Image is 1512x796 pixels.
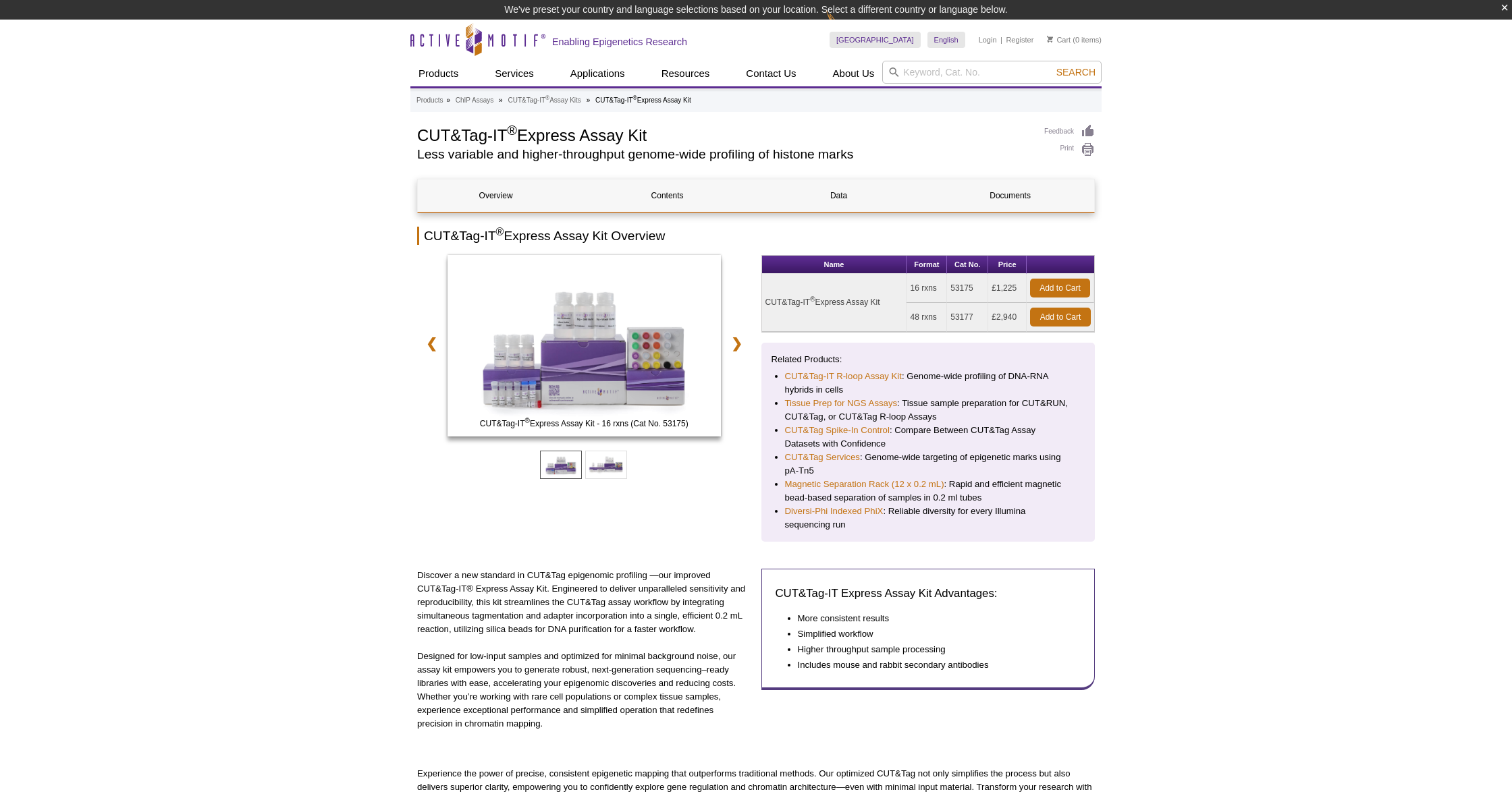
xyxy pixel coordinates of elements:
a: Register [1006,35,1033,45]
a: ❮ [417,328,446,359]
a: Login [979,35,997,45]
a: Print [1044,142,1095,157]
a: Diversi-Phi Indexed PhiX [785,505,884,518]
button: Search [1052,66,1100,78]
li: » [446,96,450,104]
li: : Reliable diversity for every Illumina sequencing run [785,505,1072,532]
a: [GEOGRAPHIC_DATA] [830,32,921,48]
a: CUT&Tag-IT Express Assay Kit - 16 rxns [448,255,721,441]
a: ChIP Assays [456,94,494,107]
a: English [927,32,965,48]
a: Products [410,61,466,86]
th: Format [907,256,947,274]
img: CUT&Tag-IT Express Assay Kit - 16 rxns [448,255,721,437]
sup: ® [507,123,517,138]
img: Your Cart [1047,36,1053,42]
li: Includes mouse and rabbit secondary antibodies [798,658,1068,672]
li: | [1000,32,1002,48]
a: CUT&Tag Spike-In Control [785,424,890,437]
a: CUT&Tag-IT®Assay Kits [508,94,580,107]
a: CUT&Tag Services [785,451,860,464]
input: Keyword, Cat. No. [882,61,1102,84]
a: Contact Us [738,61,804,86]
li: More consistent results [798,612,1068,625]
li: (0 items) [1047,32,1102,48]
a: About Us [825,61,883,86]
h2: Enabling Epigenetics Research [552,36,687,48]
a: Services [487,61,542,86]
a: Add to Cart [1030,279,1090,297]
td: £2,940 [988,303,1027,332]
img: Change Here [826,10,862,42]
a: Documents [932,179,1088,212]
th: Cat No. [947,256,988,274]
a: Feedback [1044,124,1095,139]
td: 16 rxns [907,274,947,303]
td: 48 rxns [907,303,947,332]
a: Add to Cart [1030,308,1091,326]
th: Name [762,256,907,274]
a: CUT&Tag-IT R-loop Assay Kit [785,370,902,383]
p: Related Products: [772,353,1085,366]
sup: ® [545,94,549,101]
li: : Tissue sample preparation for CUT&RUN, CUT&Tag, or CUT&Tag R-loop Assays [785,397,1072,424]
span: CUT&Tag-IT Express Assay Kit - 16 rxns (Cat No. 53175) [450,417,718,430]
li: Higher throughput sample processing [798,643,1068,656]
li: » [499,96,503,104]
a: Applications [562,61,633,86]
a: Tissue Prep for NGS Assays [785,397,898,410]
a: Products [416,94,443,107]
td: CUT&Tag-IT Express Assay Kit [762,274,907,332]
li: : Genome-wide targeting of epigenetic marks using pA-Tn5 [785,451,1072,478]
a: Magnetic Separation Rack (12 x 0.2 mL) [785,478,944,491]
a: ❯ [722,328,751,359]
a: Overview [418,179,574,212]
p: Designed for low-input samples and optimized for minimal background noise, our assay kit empowers... [417,650,751,731]
li: : Rapid and efficient magnetic bead-based separation of samples in 0.2 ml tubes [785,478,1072,505]
a: Data [761,179,917,212]
sup: ® [810,295,815,303]
a: Contents [589,179,745,212]
li: Simplified workflow [798,627,1068,641]
li: CUT&Tag-IT Express Assay Kit [595,96,691,104]
sup: ® [633,94,637,101]
th: Price [988,256,1027,274]
sup: ® [525,417,530,424]
td: 53177 [947,303,988,332]
li: : Genome-wide profiling of DNA-RNA hybrids in cells [785,370,1072,397]
h1: CUT&Tag-IT Express Assay Kit [417,124,1031,144]
h2: CUT&Tag-IT Express Assay Kit Overview [417,227,1095,245]
p: Discover a new standard in CUT&Tag epigenomic profiling —our improved CUT&Tag-IT® Express Assay K... [417,569,751,636]
li: : Compare Between CUT&Tag Assay Datasets with Confidence [785,424,1072,451]
td: 53175 [947,274,988,303]
a: Resources [653,61,718,86]
li: » [587,96,591,104]
span: Search [1056,67,1096,78]
h2: Less variable and higher-throughput genome-wide profiling of histone marks [417,148,1031,161]
a: Cart [1047,35,1071,45]
h3: CUT&Tag-IT Express Assay Kit Advantages: [776,586,1081,602]
sup: ® [496,225,504,237]
td: £1,225 [988,274,1027,303]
